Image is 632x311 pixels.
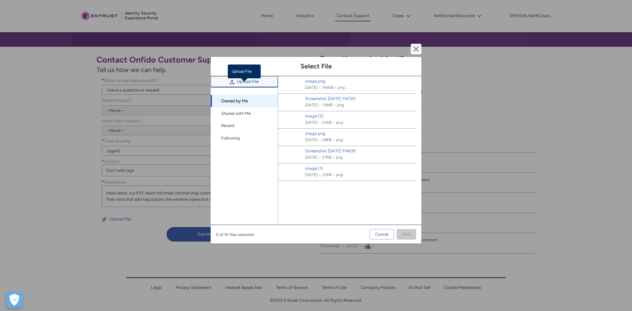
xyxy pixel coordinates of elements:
[370,229,394,240] button: Cancel
[327,172,331,177] span: KB
[216,229,254,238] span: 0 of 10 files selected
[322,120,327,125] span: 23
[6,291,23,308] button: Open Preferences
[305,78,345,85] span: image.png
[329,85,333,90] span: KB
[338,85,345,90] span: png
[211,107,278,120] a: Shared with Me
[322,172,327,177] span: 23
[322,155,327,160] span: 27
[336,155,343,160] span: png
[211,119,278,132] a: Recent
[305,85,322,90] span: [DATE]
[237,77,259,87] span: Upload File
[228,65,261,78] div: Upload File
[336,172,343,177] span: png
[322,138,327,142] span: 28
[211,132,278,144] a: Following
[336,120,343,125] span: png
[305,155,322,160] span: [DATE]
[305,138,322,142] span: [DATE]
[216,62,416,70] h1: Select File
[327,138,331,142] span: KB
[305,148,355,154] span: Screenshot 2025-07-18 114639
[322,85,329,90] span: 194
[305,172,322,177] span: [DATE]
[375,229,388,239] span: Cancel
[327,155,331,160] span: KB
[305,113,343,119] span: image (2)
[305,95,355,102] span: Screenshot 2025-07-18 114720
[211,95,278,107] a: Owned by Me
[397,229,416,240] button: Add
[336,138,343,142] span: png
[327,120,331,125] span: KB
[411,44,421,54] button: Cancel and close
[337,103,344,107] span: png
[211,76,278,87] button: Upload File
[305,130,343,137] span: image.png
[305,165,343,172] span: image (1)
[305,103,322,107] span: [DATE]
[305,120,322,125] span: [DATE]
[322,103,328,107] span: 118
[602,281,632,311] iframe: Qualified Messenger
[328,103,332,107] span: KB
[6,291,23,308] div: Cookie Preferences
